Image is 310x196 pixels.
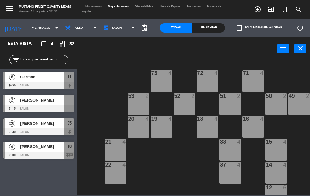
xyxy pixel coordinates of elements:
[281,6,289,13] i: turned_in_not
[174,93,175,99] div: 52
[151,116,152,122] div: 19
[220,162,220,168] div: 37
[266,139,266,145] div: 15
[214,116,218,122] div: 4
[283,162,287,168] div: 4
[19,9,71,14] div: viernes 15. agosto - 19:58
[197,116,197,122] div: 18
[12,56,20,63] i: filter_list
[283,139,287,145] div: 4
[145,116,149,122] div: 4
[122,162,126,168] div: 4
[237,25,242,31] span: check_box_outline_blank
[9,144,15,150] span: 4
[260,70,264,76] div: 4
[20,143,64,150] span: [PERSON_NAME]
[82,5,105,8] span: Mis reservas
[289,93,289,99] div: 49
[280,45,287,52] i: power_input
[128,93,129,99] div: 53
[19,5,71,9] div: Mustang Finest Quality Meats
[268,6,275,13] i: exit_to_app
[220,93,220,99] div: 51
[296,24,304,32] i: power_settings_new
[168,116,172,122] div: 4
[260,116,264,122] div: 4
[128,116,129,122] div: 20
[20,56,68,63] input: Filtrar por nombre...
[20,74,64,80] span: German
[266,162,266,168] div: 14
[140,24,148,32] span: pending_actions
[283,93,287,99] div: 2
[122,139,126,145] div: 4
[184,5,204,8] span: Pre-acceso
[160,23,192,33] div: Todas
[192,23,225,33] div: Sin sentar
[59,40,66,48] i: restaurant
[168,70,172,76] div: 4
[5,4,14,13] i: menu
[5,4,14,15] button: menu
[132,5,157,8] span: Disponibilidad
[277,44,289,53] button: power_input
[112,26,122,30] span: SALON
[254,6,261,13] i: add_circle_outline
[297,45,304,52] i: close
[69,41,74,48] span: 32
[237,25,282,31] label: Solo mesas sin asignar
[20,120,64,127] span: [PERSON_NAME]
[20,97,64,103] span: [PERSON_NAME]
[67,120,72,127] span: 35
[9,120,15,127] span: 20
[243,116,243,122] div: 16
[295,6,302,13] i: search
[75,26,83,30] span: Cena
[220,139,220,145] div: 38
[9,97,15,103] span: 2
[9,74,15,80] span: 6
[266,185,266,190] div: 12
[197,70,197,76] div: 72
[214,70,218,76] div: 4
[243,70,243,76] div: 71
[191,93,195,99] div: 2
[151,70,152,76] div: 73
[53,24,60,32] i: arrow_drop_down
[105,5,132,8] span: Mapa de mesas
[67,143,72,150] span: 10
[3,40,45,48] div: Esta vista
[40,40,47,48] i: crop_square
[294,44,306,53] button: close
[157,5,184,8] span: Lista de Espera
[237,93,241,99] div: 2
[237,139,241,145] div: 4
[306,93,310,99] div: 2
[237,162,241,168] div: 4
[145,93,149,99] div: 2
[266,93,266,99] div: 50
[283,185,287,190] div: 6
[67,73,72,81] span: 11
[51,41,53,48] span: 4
